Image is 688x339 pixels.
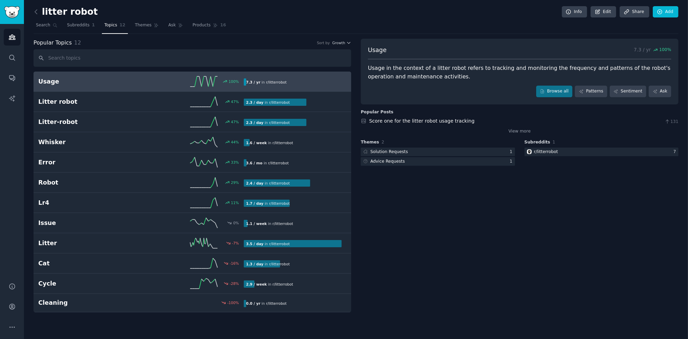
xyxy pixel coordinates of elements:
div: in [244,179,292,187]
div: in [244,280,296,288]
div: in [244,200,292,207]
a: Advice Requests1 [361,157,515,166]
a: Patterns [575,86,607,97]
h2: Whisker [38,138,141,147]
h2: Lr4 [38,199,141,207]
div: 100 % [229,79,239,84]
span: 1 [553,140,555,145]
div: -7 % [232,241,239,246]
a: Score one for the litter robot usage tracking [369,118,475,124]
span: Subreddits [67,22,90,28]
a: Sentiment [610,86,646,97]
button: Growth [332,40,351,45]
div: Sort by [317,40,330,45]
div: 47 % [231,120,239,124]
span: r/ litterrobot [269,181,290,185]
b: 1.6 / week [246,141,267,145]
span: Ask [168,22,176,28]
div: 29 % [231,180,239,185]
div: 47 % [231,99,239,104]
b: 2.9 / week [246,282,267,286]
a: Litter robot47%2.3 / dayin r/litterrobot [34,92,351,112]
span: 1 [92,22,95,28]
a: Ask [649,86,671,97]
div: Popular Posts [361,109,394,115]
div: Usage in the context of a litter robot refers to tracking and monitoring the frequency and patter... [368,64,671,81]
a: Litter-robot47%2.3 / dayin r/litterrobot [34,112,351,132]
div: 1 [510,159,515,165]
a: Robot29%2.4 / dayin r/litterrobot [34,173,351,193]
span: r/ litterrobot [273,222,293,226]
b: 0.0 / yr [246,301,261,305]
span: Popular Topics [34,39,72,47]
b: 2.3 / day [246,121,264,125]
span: 16 [220,22,226,28]
div: 7 [673,149,678,155]
span: r/ litterrobot [269,242,290,246]
h2: Litter-robot [38,118,141,126]
a: Search [34,20,60,34]
div: in [244,159,291,166]
div: Advice Requests [370,159,405,165]
a: Topics12 [102,20,128,34]
span: 100 % [659,47,671,53]
div: 1 [510,149,515,155]
img: litterrobot [527,149,532,154]
h2: Robot [38,178,141,187]
a: Usage100%7.3 / yrin r/litterrobot [34,72,351,92]
span: 12 [74,39,81,46]
div: Solution Requests [370,149,408,155]
div: in [244,240,292,247]
span: Growth [332,40,345,45]
a: Litter-7%3.5 / dayin r/litterrobot [34,233,351,253]
a: Subreddits1 [65,20,97,34]
span: Subreddits [525,139,551,146]
h2: Issue [38,219,141,227]
a: Cycle-28%2.9 / weekin r/litterrobot [34,274,351,294]
a: Error33%3.6 / moin r/litterrobot [34,152,351,173]
span: r/ litterrobot [268,161,289,165]
b: 2.3 / day [246,100,264,104]
div: -100 % [227,300,239,305]
a: Lr411%1.7 / dayin r/litterrobot [34,193,351,213]
a: Add [653,6,678,18]
b: 3.5 / day [246,242,264,246]
span: r/ litterrobot [273,282,293,286]
span: r/ litterrobot [269,121,290,125]
div: in [244,78,289,86]
a: Issue0%1.1 / weekin r/litterrobot [34,213,351,233]
div: 44 % [231,140,239,145]
b: 1.1 / week [246,222,267,226]
h2: Cycle [38,279,141,288]
span: 2 [382,140,384,145]
div: in [244,300,289,307]
a: Ask [166,20,185,34]
span: Themes [361,139,379,146]
a: Edit [591,6,616,18]
a: Solution Requests1 [361,148,515,156]
div: in [244,260,292,267]
a: Browse all [536,86,573,97]
a: Cat-16%1.3 / dayin r/litterrobot [34,253,351,274]
span: Search [36,22,50,28]
a: View more [508,128,531,135]
b: 1.3 / day [246,262,264,266]
a: Cleaning-100%0.0 / yrin r/litterrobot [34,294,351,312]
span: r/ litterrobot [266,301,287,305]
h2: Cleaning [38,299,141,307]
a: Share [620,6,649,18]
span: r/ litterrobot [269,201,290,205]
div: 0 % [233,221,239,225]
span: r/ litterrobot [269,262,290,266]
a: Themes [133,20,161,34]
h2: Litter [38,239,141,248]
a: Info [562,6,587,18]
span: Topics [104,22,117,28]
div: in [244,220,296,227]
span: 131 [664,119,678,125]
span: Usage [368,46,387,54]
a: Whisker44%1.6 / weekin r/litterrobot [34,132,351,152]
b: 7.3 / yr [246,80,261,84]
b: 1.7 / day [246,201,264,205]
span: 12 [120,22,125,28]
